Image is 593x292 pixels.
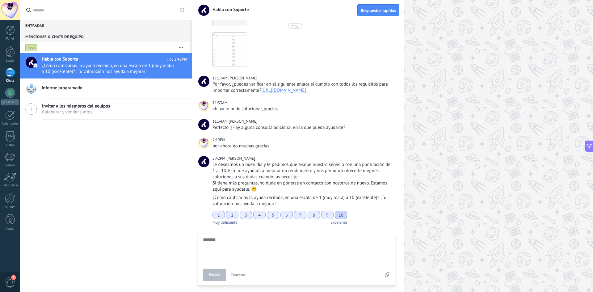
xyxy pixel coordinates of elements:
[1,37,19,41] div: Panel
[212,75,229,81] div: 11:17AM
[198,100,209,112] span: ivo schwab
[212,118,229,125] div: 11:34AM
[1,59,19,63] div: Leads
[20,31,190,42] div: Menciones & Chats de equipo
[212,180,394,193] div: Si tiene más preguntas, no dude en ponerse en contacto con nosotros de nuevo. Estamos aquí para a...
[198,156,209,167] span: Josefina R.
[42,109,110,115] span: Colaborar y vender juntos
[226,211,238,219] div: 2
[212,137,226,143] div: 2:19PM
[212,125,394,131] div: Perfecto. ¿Hay alguna consulta adicional en la que pueda ayudarte?
[42,85,82,91] span: Informe programado
[267,211,279,219] div: 5
[1,184,19,188] div: Estadísticas
[361,8,396,13] span: Respuestas rápidas
[11,275,16,280] span: 1
[212,162,394,180] div: Le deseamos un buen día y le pedimos que evalúe nuestro servicio con una puntuación del 1 al 10. ...
[253,211,266,219] div: 4
[212,155,226,162] div: 2:42PM
[212,211,225,219] div: 1
[1,99,19,105] div: WhatsApp
[212,81,394,94] div: Por favor, ¿puedes verificar en el siguiente enlace si cumplo con todos los requisitos para impor...
[226,156,255,161] span: Josefina R.
[308,211,320,219] div: 8
[20,79,192,99] a: Informe programado
[1,163,19,167] div: Correo
[209,273,220,277] span: Enviar
[198,119,209,130] span: Josefina R.
[294,211,306,219] div: 7
[209,7,249,13] span: Habla con Soporte
[20,53,192,78] a: Habla con Soporte Hoy 2:42PM ¿Cómo calificarías la ayuda recibida, en una escala de 1 (muy mala) ...
[42,103,110,109] span: Invitar a los miembros del equipos
[203,269,226,281] button: Enviar
[1,143,19,147] div: Listas
[231,272,246,277] span: Cancelar
[229,75,257,81] span: Josefina R.
[174,42,187,53] button: Más
[25,44,38,51] div: Todo
[212,100,229,106] div: 11:33AM
[229,119,257,124] span: Josefina R.
[198,76,209,87] span: Josefina R.
[335,211,347,219] div: 10
[292,23,299,28] div: Hoy
[280,211,293,219] div: 6
[212,195,394,207] div: ¿Cómo calificarías la ayuda recibida, en una escala de 1 (muy mala) a 10 (excelente)? ¡Tu valorac...
[228,269,248,281] button: Cancelar
[321,211,334,219] div: 9
[20,20,190,31] div: Entradas
[330,220,347,225] div: Excelente
[261,87,306,93] a: [URL][DOMAIN_NAME]
[1,227,19,231] div: Ayuda
[212,143,394,149] div: por ahora no muchas gracias
[167,56,187,62] span: Hoy 2:42PM
[212,106,394,112] div: ahi ya lo pude solucionar, gracias
[1,205,19,209] div: Ajustes
[240,211,252,219] div: 3
[198,138,209,149] span: ivo schwab
[1,122,19,126] div: Calendario
[212,220,238,225] div: Muy deficiente
[1,79,19,83] div: Chats
[42,56,78,62] span: Habla con Soporte
[42,63,175,74] span: ¿Cómo calificarías la ayuda recibida, en una escala de 1 (muy mala) a 10 (excelente)? ¡Tu valorac...
[213,33,247,67] img: 0fb1c9ca-2b18-4433-b418-f990799a04ad
[357,4,399,16] button: Respuestas rápidas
